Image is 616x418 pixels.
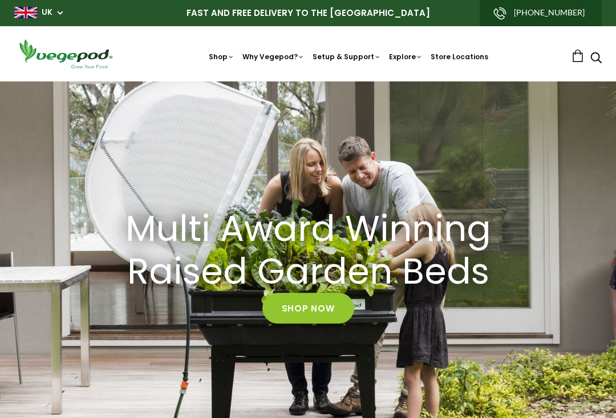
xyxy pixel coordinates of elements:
img: Vegepod [14,38,117,70]
a: UK [42,7,52,18]
a: Shop [209,52,234,62]
a: Explore [389,52,423,62]
a: Shop Now [262,293,354,324]
a: Search [590,53,602,65]
a: Setup & Support [313,52,381,62]
a: Why Vegepod? [242,52,305,62]
img: gb_large.png [14,7,37,18]
a: Store Locations [431,52,488,62]
a: Multi Award Winning Raised Garden Beds [60,208,556,293]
